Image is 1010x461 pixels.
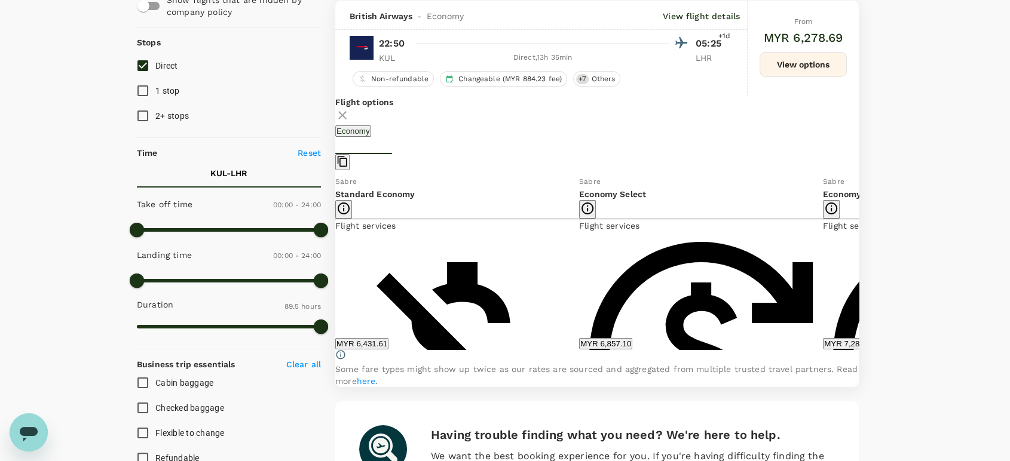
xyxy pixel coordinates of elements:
span: 2+ stops [155,111,189,121]
button: MYR 6,857.10 [579,338,632,349]
button: Economy [335,125,371,137]
p: Flight options [335,96,859,108]
span: Non-refundable [366,74,433,84]
a: here [357,376,376,386]
p: 22:50 [379,36,405,51]
span: Others [586,74,620,84]
span: +1d [718,30,730,42]
span: + 7 [576,74,589,84]
span: 00:00 - 24:00 [273,251,321,260]
img: BA [350,36,374,60]
span: 89.5 hours [284,302,322,311]
p: Clear all [286,358,321,370]
span: Flight services [335,221,396,230]
span: Flexible to change [155,428,225,438]
p: Landing time [137,249,192,261]
button: MYR 6,431.61 [335,338,388,349]
p: KUL [379,52,409,64]
span: Changeable (MYR 884.23 fee) [454,74,567,84]
span: Checked baggage [155,403,224,413]
h6: Having trouble finding what you need? We're here to help. [431,425,835,444]
span: Sabre [823,177,844,186]
span: 00:00 - 24:00 [273,201,321,209]
span: Sabre [579,177,601,186]
span: British Airways [350,10,412,22]
p: Time [137,147,158,159]
h6: MYR 6,278.69 [764,28,843,47]
span: 1 stop [155,86,180,96]
div: +7Others [573,71,620,87]
p: View flight details [663,10,740,22]
span: Flight services [579,221,639,230]
div: Non-refundable [353,71,434,87]
span: - [412,10,426,22]
p: Duration [137,299,173,311]
span: Direct [155,61,178,70]
p: Take off time [137,198,192,210]
p: KUL - LHR [210,167,247,179]
p: Some fare types might show up twice as our rates are sourced and aggregated from multiple trusted... [335,363,859,387]
p: LHR [696,52,726,64]
span: Flight services [823,221,883,230]
strong: Business trip essentials [137,359,235,369]
span: Sabre [335,177,357,186]
span: Cabin baggage [155,378,213,388]
button: View options [760,52,847,77]
span: From [794,17,813,26]
p: 05:25 [696,36,726,51]
div: Direct , 13h 35min [416,52,669,64]
p: Standard Economy [335,188,579,200]
button: MYR 7,282.59 [823,338,876,349]
div: Changeable (MYR 884.23 fee) [440,71,567,87]
strong: Stops [137,38,161,47]
p: Reset [298,147,321,159]
p: Economy Select [579,188,823,200]
iframe: Button to launch messaging window [10,413,48,451]
span: Economy [426,10,464,22]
